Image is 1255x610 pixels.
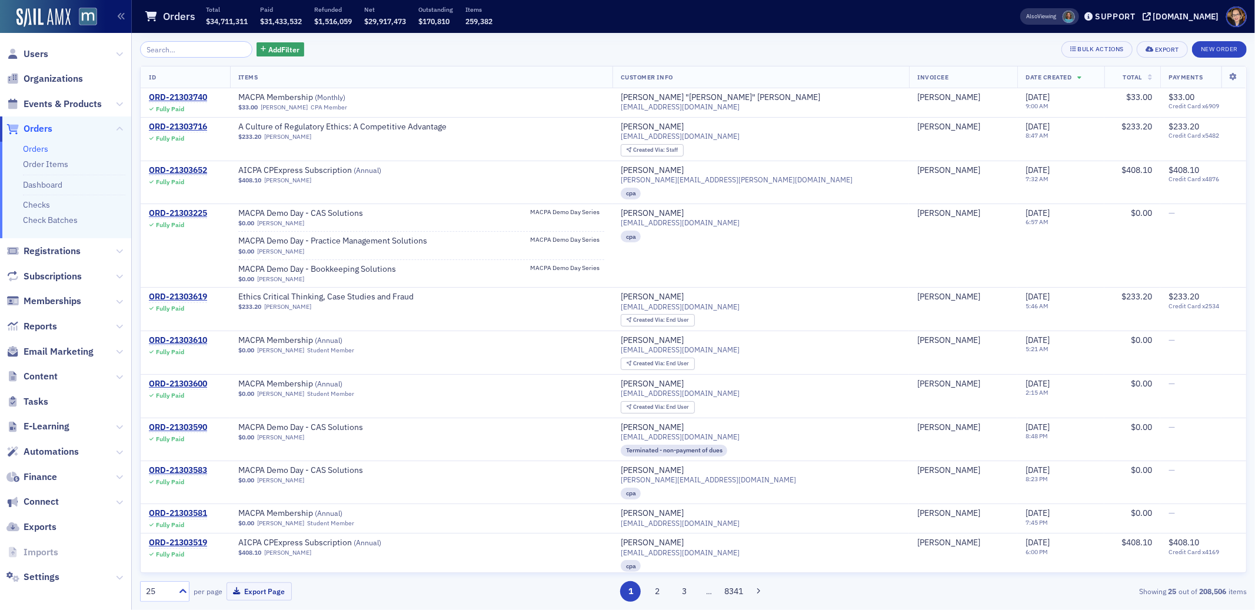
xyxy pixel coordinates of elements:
span: MACPA Membership [238,92,387,103]
div: Staff [633,147,678,154]
span: Memberships [24,295,81,308]
span: [PERSON_NAME][EMAIL_ADDRESS][PERSON_NAME][DOMAIN_NAME] [621,175,853,184]
a: Finance [6,471,57,484]
span: Profile [1226,6,1247,27]
div: ORD-21303600 [149,379,207,389]
div: [PERSON_NAME] [917,292,980,302]
div: Created Via: End User [621,401,695,414]
a: [PERSON_NAME] [621,508,684,519]
div: ORD-21303610 [149,335,207,346]
span: $233.20 [1121,121,1152,132]
a: [PERSON_NAME] [621,422,684,433]
span: 259,382 [465,16,492,26]
a: ORD-21303716 [149,122,207,132]
div: Fully Paid [156,221,184,229]
a: [PERSON_NAME] [257,248,304,255]
span: MACPA Demo Day Series [530,208,604,216]
span: $0.00 [238,219,254,227]
span: [EMAIL_ADDRESS][DOMAIN_NAME] [621,132,740,141]
span: — [1169,465,1175,475]
a: [PERSON_NAME] [621,465,684,476]
div: [DOMAIN_NAME] [1153,11,1219,22]
span: $29,917,473 [364,16,406,26]
a: [PERSON_NAME] [917,165,980,176]
span: Created Via : [633,359,666,367]
a: [PERSON_NAME] "[PERSON_NAME]" [PERSON_NAME] [621,92,820,103]
span: Brian Fisher [917,165,1009,176]
a: Users [6,48,48,61]
span: [EMAIL_ADDRESS][DOMAIN_NAME] [621,302,740,311]
a: Orders [6,122,52,135]
div: Fully Paid [156,135,184,142]
span: [DATE] [1026,291,1050,302]
a: [PERSON_NAME] [621,335,684,346]
span: $233.20 [1169,121,1199,132]
a: ORD-21303652 [149,165,207,176]
time: 5:46 AM [1026,302,1048,310]
span: Events & Products [24,98,102,111]
span: — [1169,378,1175,389]
span: Finance [24,471,57,484]
a: Reports [6,320,57,333]
input: Search… [140,41,252,58]
p: Paid [260,5,302,14]
span: [EMAIL_ADDRESS][DOMAIN_NAME] [621,389,740,398]
span: Total [1123,73,1143,81]
span: Content [24,370,58,383]
div: cpa [621,231,641,242]
span: MACPA Demo Day - CAS Solutions [238,208,387,219]
span: [DATE] [1026,165,1050,175]
span: $33.00 [1169,92,1194,102]
span: $233.20 [238,133,261,141]
time: 9:00 AM [1026,102,1048,110]
a: MACPA Demo Day Series [530,236,604,247]
a: [PERSON_NAME] [917,92,980,103]
div: [PERSON_NAME] [621,292,684,302]
div: [PERSON_NAME] [917,208,980,219]
span: $34,711,311 [206,16,248,26]
span: MACPA Demo Day - Bookkeeping Solutions [238,264,396,275]
a: AICPA CPExpress Subscription (Annual) [238,538,387,548]
a: [PERSON_NAME] [917,508,980,519]
span: Tim Garner [917,92,1009,103]
a: Registrations [6,245,81,258]
div: ORD-21303740 [149,92,207,103]
a: Checks [23,199,50,210]
span: MACPA Demo Day Series [530,236,604,244]
a: [PERSON_NAME] [917,122,980,132]
button: Export [1137,41,1188,58]
span: Imports [24,546,58,559]
a: [PERSON_NAME] [264,133,311,141]
div: [PERSON_NAME] [621,122,684,132]
time: 6:57 AM [1026,218,1048,226]
span: Viewing [1027,12,1057,21]
span: Connect [24,495,59,508]
time: 5:21 AM [1026,345,1048,353]
p: Net [364,5,406,14]
a: E-Learning [6,420,69,433]
time: 8:48 PM [1026,432,1048,440]
a: Ethics Critical Thinking, Case Studies and Fraud [238,292,414,302]
span: ( Monthly ) [315,92,345,102]
span: AICPA CPExpress Subscription [238,165,387,176]
span: [DATE] [1026,92,1050,102]
span: $0.00 [238,275,254,283]
a: [PERSON_NAME] [917,465,980,476]
a: [PERSON_NAME] [917,379,980,389]
a: [PERSON_NAME] [261,104,308,111]
div: Bulk Actions [1078,46,1124,52]
button: 1 [620,581,641,602]
a: [PERSON_NAME] [917,538,980,548]
span: [PERSON_NAME][EMAIL_ADDRESS][DOMAIN_NAME] [621,475,796,484]
span: $0.00 [1131,465,1152,475]
a: MACPA Membership (Monthly) [238,92,387,103]
span: Carol Witt [917,208,1009,219]
span: $33.00 [238,104,258,111]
